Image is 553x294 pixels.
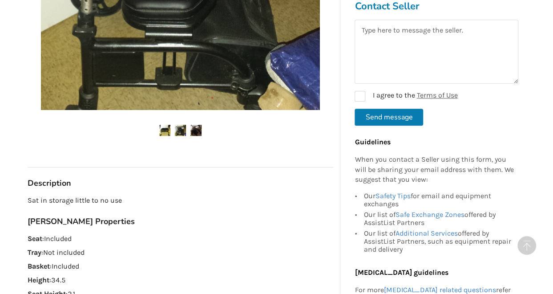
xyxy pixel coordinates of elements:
b: Guidelines [355,138,390,146]
p: Sat in storage little to no use [28,196,333,206]
p: : 34.5 [28,275,333,286]
div: Our for email and equipment exchanges [363,192,514,209]
h3: Description [28,178,333,188]
div: Our list of offered by AssistList Partners, such as equipment repair and delivery [363,228,514,253]
a: Safe Exchange Zones [395,210,464,219]
p: : Included [28,234,333,244]
a: Terms of Use [416,91,457,99]
a: Safety Tips [375,192,410,200]
button: Send message [355,109,423,126]
label: I agree to the [355,91,457,102]
img: evolution mobility walker next to new-walker-mobility-vancouver-assistlist-listing [159,125,170,136]
a: [MEDICAL_DATA] related questions [383,286,496,294]
a: Additional Services [395,229,457,237]
h3: [PERSON_NAME] Properties [28,216,333,227]
strong: Basket [28,262,50,270]
p: : Not included [28,248,333,258]
b: [MEDICAL_DATA] guidelines [355,268,448,277]
img: evolution mobility walker next to new-walker-mobility-vancouver-assistlist-listing [175,125,186,136]
strong: Tray [28,248,41,257]
img: evolution mobility walker next to new-walker-mobility-vancouver-assistlist-listing [190,125,202,136]
strong: Seat [28,234,42,243]
p: When you contact a Seller using this form, you will be sharing your email address with them. We s... [355,155,514,185]
div: Our list of offered by AssistList Partners [363,209,514,228]
strong: Height [28,276,49,284]
p: : Included [28,261,333,272]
